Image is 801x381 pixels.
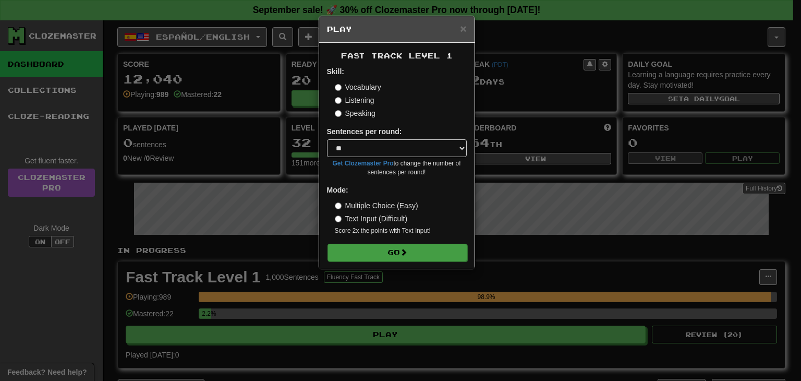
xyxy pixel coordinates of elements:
[460,22,466,34] span: ×
[327,24,467,34] h5: Play
[335,82,381,92] label: Vocabulary
[341,51,453,60] span: Fast Track Level 1
[335,97,342,104] input: Listening
[460,23,466,34] button: Close
[327,186,348,194] strong: Mode:
[335,227,467,235] small: Score 2x the points with Text Input !
[327,159,467,177] small: to change the number of sentences per round!
[335,216,342,222] input: Text Input (Difficult)
[335,200,418,211] label: Multiple Choice (Easy)
[335,213,408,224] label: Text Input (Difficult)
[327,126,402,137] label: Sentences per round:
[333,160,394,167] a: Get Clozemaster Pro
[335,95,374,105] label: Listening
[335,84,342,91] input: Vocabulary
[327,67,344,76] strong: Skill:
[335,203,342,209] input: Multiple Choice (Easy)
[335,110,342,117] input: Speaking
[327,244,467,261] button: Go
[335,108,375,118] label: Speaking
